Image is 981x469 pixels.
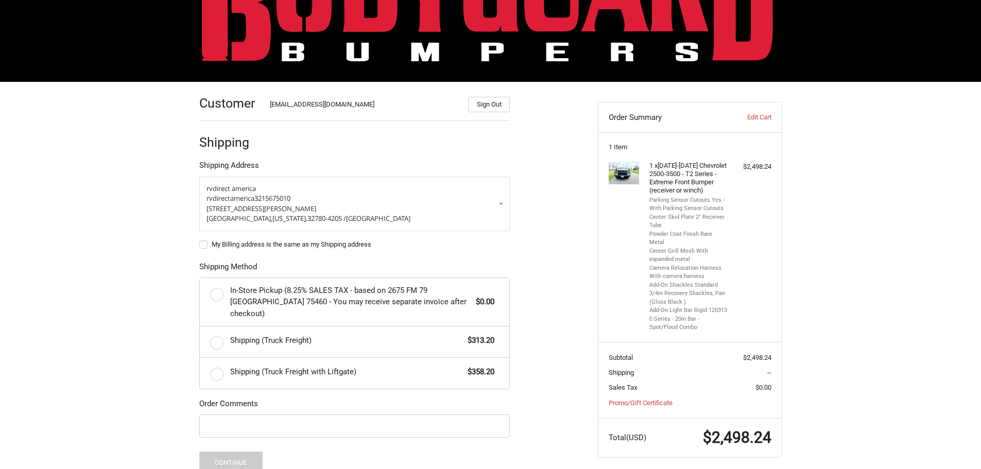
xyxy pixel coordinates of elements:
h3: Order Summary [609,112,720,123]
button: Sign Out [468,97,510,112]
li: Powder Coat Finish Bare Metal [649,230,728,247]
span: $313.20 [462,335,494,346]
li: Parking Sensor Cutouts Yes - With Parking Sensor Cutouts [649,196,728,213]
a: Promo/Gift Certificate [609,399,673,407]
a: Edit Cart [720,112,771,123]
span: In-Store Pickup (8.25% SALES TAX - based on 2675 FM 79 [GEOGRAPHIC_DATA] 75460 - You may receive ... [230,285,471,320]
span: $2,498.24 [703,428,771,446]
span: $0.00 [755,384,771,391]
span: 3215675010 [254,194,290,203]
span: $358.20 [462,366,494,378]
span: Subtotal [609,354,633,361]
legend: Order Comments [199,398,258,414]
li: Camera Relocation Harness With camera harness [649,264,728,281]
span: $0.00 [471,296,494,308]
legend: Shipping Address [199,160,259,176]
iframe: Chat Widget [930,420,981,469]
span: rv [206,184,213,193]
span: [STREET_ADDRESS][PERSON_NAME] [206,204,316,213]
li: Center Grill Mesh With expanded metal [649,247,728,264]
span: Shipping [609,369,634,376]
span: [GEOGRAPHIC_DATA], [206,214,272,223]
span: Shipping (Truck Freight) [230,335,463,346]
li: Add-On Light Bar Rigid 120313 E-Series - 20in Bar - Spot/Flood Combo [649,306,728,332]
h4: 1 x [DATE]-[DATE] Chevrolet 2500-3500 - T2 Series - Extreme Front Bumper (receiver or winch) [649,162,728,195]
span: 32780-4205 / [307,214,346,223]
a: Enter or select a different address [199,177,510,231]
div: $2,498.24 [731,162,771,172]
span: direct america [213,184,256,193]
h3: 1 Item [609,143,771,151]
span: Shipping (Truck Freight with Liftgate) [230,366,463,378]
h2: Customer [199,95,260,111]
div: [EMAIL_ADDRESS][DOMAIN_NAME] [270,99,458,112]
legend: Shipping Method [199,261,257,277]
span: Sales Tax [609,384,637,391]
li: Center Skid Plate 2" Receiver Tube [649,213,728,230]
h2: Shipping [199,134,260,150]
label: My Billing address is the same as my Shipping address [199,240,510,249]
span: [US_STATE], [272,214,307,223]
span: Total (USD) [609,433,646,442]
span: [GEOGRAPHIC_DATA] [346,214,410,223]
span: rvdirectamerica [206,194,254,203]
span: -- [767,369,771,376]
span: $2,498.24 [743,354,771,361]
li: Add-On Shackles Standard 3/4in Recovery Shackles, Pair (Gloss Black ) [649,281,728,307]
